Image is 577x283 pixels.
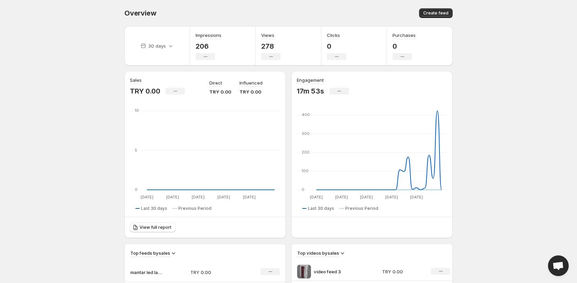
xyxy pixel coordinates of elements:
[410,195,423,199] text: [DATE]
[419,8,453,18] button: Create feed
[345,206,378,211] span: Previous Period
[130,77,142,84] h3: Sales
[382,268,423,275] p: TRY 0.00
[302,131,310,136] text: 300
[196,32,221,39] h3: Impressions
[548,255,569,276] a: Open chat
[302,187,304,192] text: 0
[302,150,310,155] text: 200
[360,195,373,199] text: [DATE]
[130,269,165,276] p: mantar led lamba
[302,168,309,173] text: 100
[327,42,346,50] p: 0
[297,250,339,256] h3: Top videos by sales
[148,42,166,49] p: 30 days
[178,206,211,211] span: Previous Period
[423,10,448,16] span: Create feed
[239,79,263,86] p: Influenced
[192,195,205,199] text: [DATE]
[124,9,156,17] span: Overview
[135,148,137,153] text: 5
[209,88,231,95] p: TRY 0.00
[261,32,274,39] h3: Views
[166,195,179,199] text: [DATE]
[135,108,139,113] text: 10
[302,112,310,117] text: 400
[141,195,153,199] text: [DATE]
[130,223,176,232] a: View full report
[335,195,348,199] text: [DATE]
[140,225,171,230] span: View full report
[297,265,311,279] img: video feed 3
[190,269,239,276] p: TRY 0.00
[385,195,398,199] text: [DATE]
[196,42,221,50] p: 206
[297,77,324,84] h3: Engagement
[297,87,324,95] p: 17m 53s
[310,195,323,199] text: [DATE]
[314,268,366,275] p: video feed 3
[392,32,416,39] h3: Purchases
[392,42,416,50] p: 0
[217,195,230,199] text: [DATE]
[261,42,281,50] p: 278
[327,32,340,39] h3: Clicks
[239,88,263,95] p: TRY 0.00
[308,206,334,211] span: Last 30 days
[130,87,160,95] p: TRY 0.00
[243,195,256,199] text: [DATE]
[135,187,138,192] text: 0
[130,250,170,256] h3: Top feeds by sales
[141,206,167,211] span: Last 30 days
[209,79,222,86] p: Direct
